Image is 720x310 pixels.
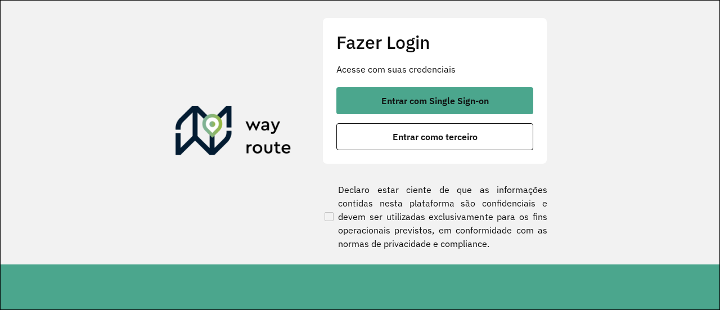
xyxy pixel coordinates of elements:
h2: Fazer Login [336,32,533,53]
img: Roteirizador AmbevTech [175,106,291,160]
label: Declaro estar ciente de que as informações contidas nesta plataforma são confidenciais e devem se... [322,183,547,250]
span: Entrar com Single Sign-on [381,96,489,105]
p: Acesse com suas credenciais [336,62,533,76]
button: button [336,87,533,114]
span: Entrar como terceiro [393,132,478,141]
button: button [336,123,533,150]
